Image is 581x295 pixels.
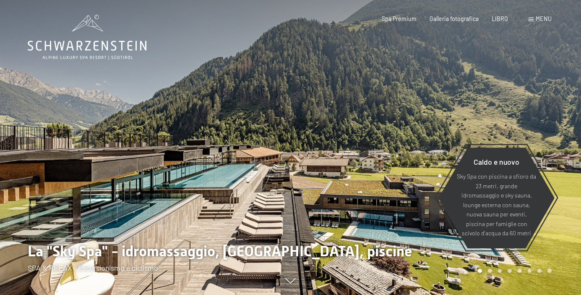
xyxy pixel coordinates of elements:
div: Pagina 8 della giostra [547,269,552,273]
div: Pagina 3 della giostra [498,269,502,273]
a: Galleria fotografica [430,15,479,22]
font: menu [536,15,552,22]
font: Sky Spa con piscina a sfioro da 23 metri, grande idromassaggio e sky sauna, lounge esterna con sa... [457,173,536,237]
a: Caldo e nuovo Sky Spa con piscina a sfioro da 23 metri, grande idromassaggio e sky sauna, lounge ... [438,147,555,249]
div: Pagina 5 della giostra [518,269,522,273]
font: Caldo e nuovo [474,157,519,166]
a: Spa Premium [382,15,417,22]
div: Pagina 6 della giostra [528,269,532,273]
div: Paginazione carosello [475,269,551,273]
div: Pagina Carosello 1 (Diapositiva corrente) [478,269,482,273]
div: Carosello Pagina 2 [488,269,492,273]
a: LIBRO [492,15,508,22]
div: Pagina 4 del carosello [508,269,512,273]
div: Carosello Pagina 7 [537,269,542,273]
